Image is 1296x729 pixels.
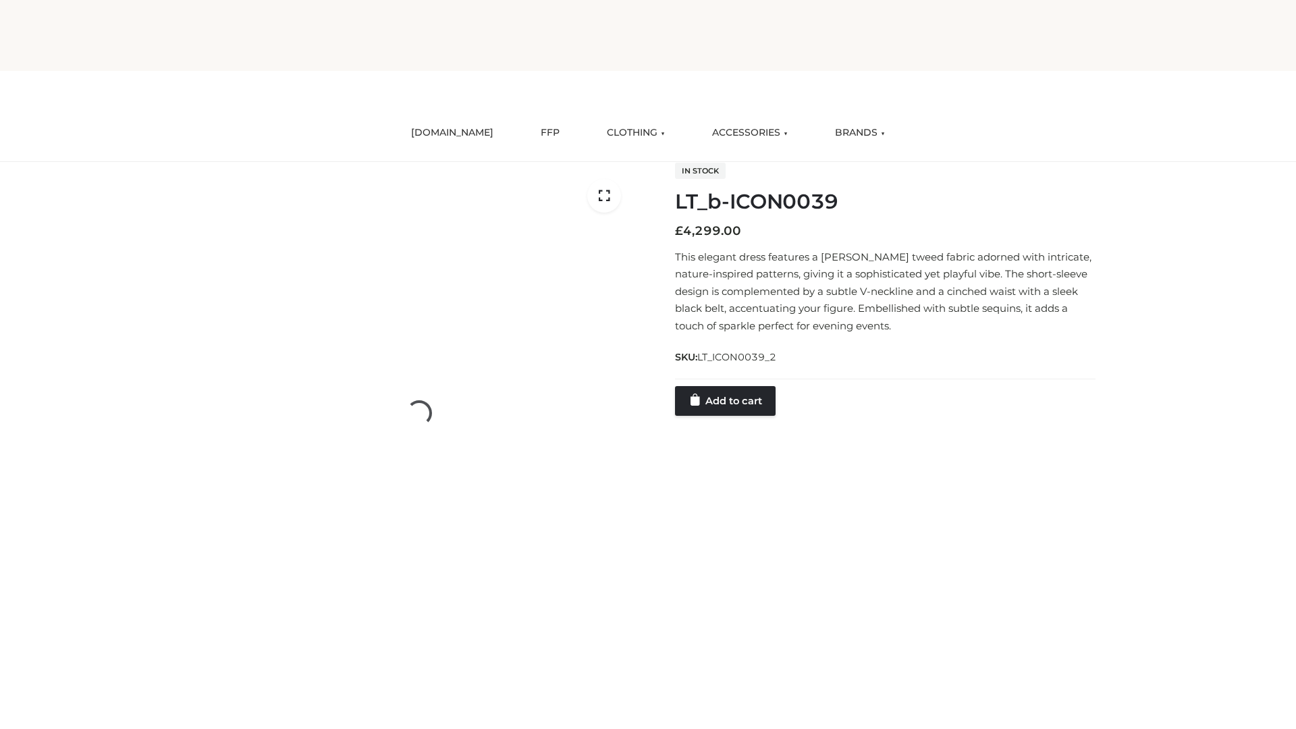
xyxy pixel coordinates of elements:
[697,351,776,363] span: LT_ICON0039_2
[675,223,741,238] bdi: 4,299.00
[675,163,726,179] span: In stock
[702,118,798,148] a: ACCESSORIES
[675,349,778,365] span: SKU:
[825,118,895,148] a: BRANDS
[675,190,1096,214] h1: LT_b-ICON0039
[597,118,675,148] a: CLOTHING
[401,118,504,148] a: [DOMAIN_NAME]
[531,118,570,148] a: FFP
[675,386,776,416] a: Add to cart
[675,248,1096,335] p: This elegant dress features a [PERSON_NAME] tweed fabric adorned with intricate, nature-inspired ...
[675,223,683,238] span: £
